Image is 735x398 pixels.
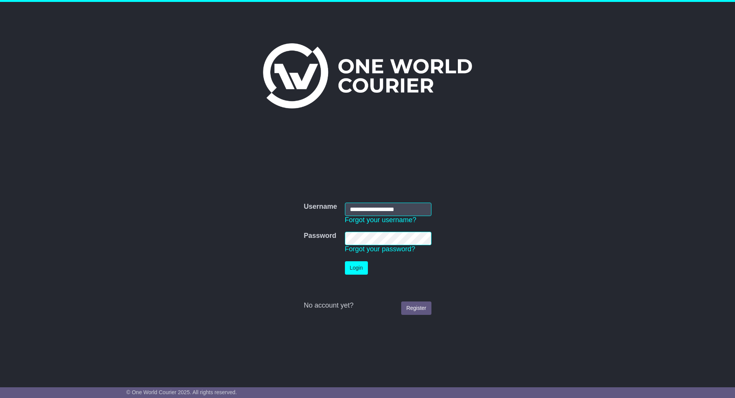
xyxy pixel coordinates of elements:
a: Register [401,301,431,315]
a: Forgot your username? [345,216,416,224]
span: © One World Courier 2025. All rights reserved. [126,389,237,395]
label: Username [304,203,337,211]
div: No account yet? [304,301,431,310]
img: One World [263,43,472,108]
button: Login [345,261,368,275]
label: Password [304,232,336,240]
a: Forgot your password? [345,245,415,253]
